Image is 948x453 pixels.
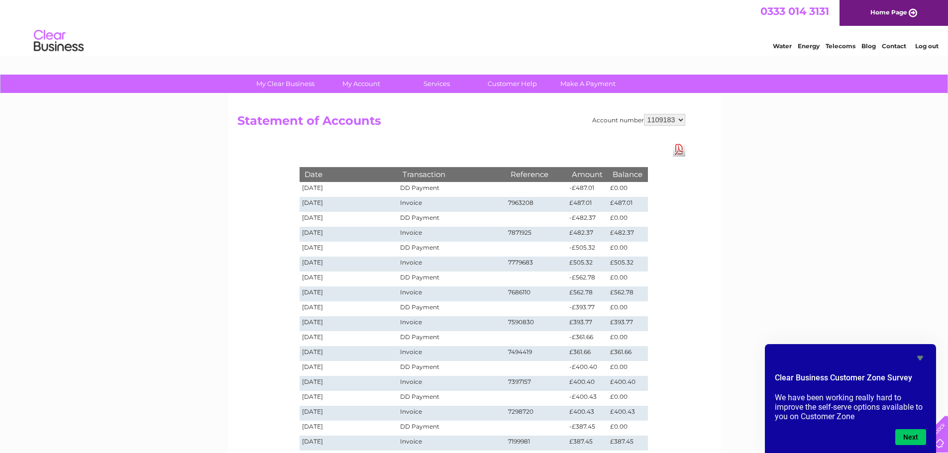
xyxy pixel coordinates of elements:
[398,242,505,257] td: DD Payment
[506,316,567,331] td: 7590830
[567,257,608,272] td: £505.32
[608,182,647,197] td: £0.00
[608,212,647,227] td: £0.00
[775,372,926,389] h2: Clear Business Customer Zone Survey
[608,242,647,257] td: £0.00
[608,301,647,316] td: £0.00
[239,5,710,48] div: Clear Business is a trading name of Verastar Limited (registered in [GEOGRAPHIC_DATA] No. 3667643...
[398,197,505,212] td: Invoice
[398,346,505,361] td: Invoice
[300,406,398,421] td: [DATE]
[237,114,685,133] h2: Statement of Accounts
[396,75,478,93] a: Services
[300,346,398,361] td: [DATE]
[300,257,398,272] td: [DATE]
[300,421,398,436] td: [DATE]
[608,257,647,272] td: £505.32
[471,75,553,93] a: Customer Help
[398,421,505,436] td: DD Payment
[300,227,398,242] td: [DATE]
[673,142,685,157] a: Download Pdf
[567,376,608,391] td: £400.40
[567,331,608,346] td: -£361.66
[506,286,567,301] td: 7686110
[608,316,647,331] td: £393.77
[398,286,505,301] td: Invoice
[567,242,608,257] td: -£505.32
[798,42,820,50] a: Energy
[506,227,567,242] td: 7871925
[506,406,567,421] td: 7298720
[567,212,608,227] td: -£482.37
[608,436,647,451] td: £387.45
[398,316,505,331] td: Invoice
[506,197,567,212] td: 7963208
[547,75,629,93] a: Make A Payment
[398,227,505,242] td: Invoice
[506,257,567,272] td: 7779683
[506,167,567,181] th: Reference
[398,212,505,227] td: DD Payment
[592,114,685,126] div: Account number
[300,436,398,451] td: [DATE]
[567,391,608,406] td: -£400.43
[300,242,398,257] td: [DATE]
[775,393,926,421] p: We have been working really hard to improve the self-serve options available to you on Customer Zone
[826,42,855,50] a: Telecoms
[608,421,647,436] td: £0.00
[300,361,398,376] td: [DATE]
[506,436,567,451] td: 7199981
[398,376,505,391] td: Invoice
[506,346,567,361] td: 7494419
[398,436,505,451] td: Invoice
[861,42,876,50] a: Blog
[608,286,647,301] td: £562.78
[567,182,608,197] td: -£487.01
[300,391,398,406] td: [DATE]
[882,42,906,50] a: Contact
[567,301,608,316] td: -£393.77
[608,361,647,376] td: £0.00
[300,167,398,181] th: Date
[506,376,567,391] td: 7397157
[760,5,829,17] a: 0333 014 3131
[567,167,608,181] th: Amount
[567,272,608,286] td: -£562.78
[608,227,647,242] td: £482.37
[300,182,398,197] td: [DATE]
[775,352,926,445] div: Clear Business Customer Zone Survey
[567,227,608,242] td: £482.37
[300,376,398,391] td: [DATE]
[244,75,326,93] a: My Clear Business
[398,301,505,316] td: DD Payment
[567,361,608,376] td: -£400.40
[567,406,608,421] td: £400.43
[895,429,926,445] button: Next question
[398,391,505,406] td: DD Payment
[608,167,647,181] th: Balance
[398,361,505,376] td: DD Payment
[398,406,505,421] td: Invoice
[300,286,398,301] td: [DATE]
[398,167,505,181] th: Transaction
[608,406,647,421] td: £400.43
[398,257,505,272] td: Invoice
[300,331,398,346] td: [DATE]
[398,331,505,346] td: DD Payment
[300,212,398,227] td: [DATE]
[320,75,402,93] a: My Account
[915,42,939,50] a: Log out
[608,331,647,346] td: £0.00
[608,391,647,406] td: £0.00
[567,346,608,361] td: £361.66
[567,436,608,451] td: £387.45
[608,346,647,361] td: £361.66
[398,182,505,197] td: DD Payment
[398,272,505,286] td: DD Payment
[914,352,926,364] button: Hide survey
[773,42,792,50] a: Water
[300,301,398,316] td: [DATE]
[567,421,608,436] td: -£387.45
[567,316,608,331] td: £393.77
